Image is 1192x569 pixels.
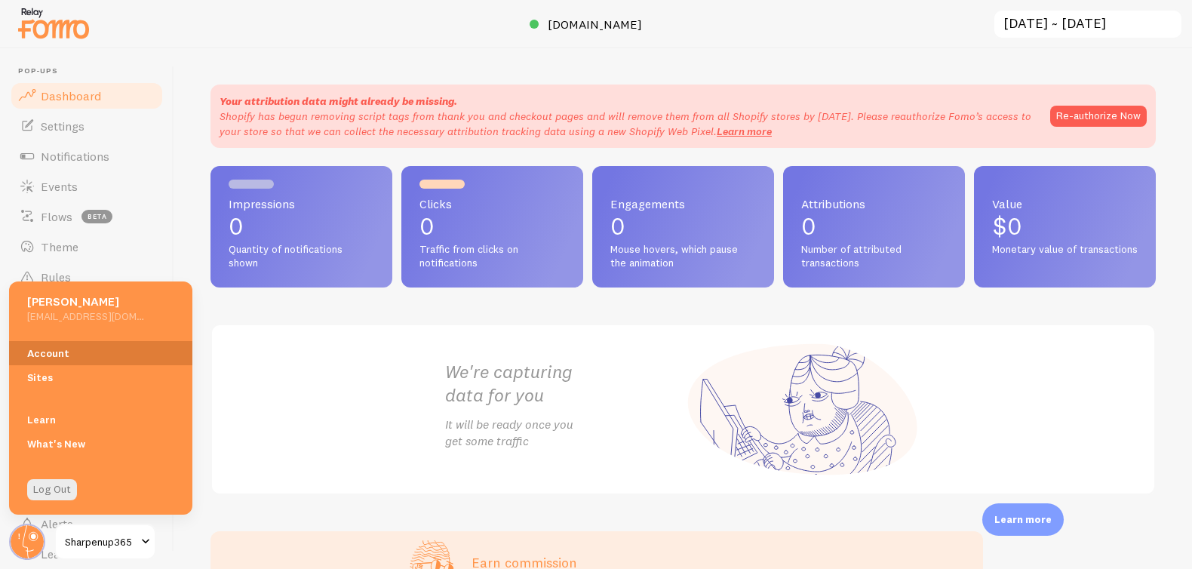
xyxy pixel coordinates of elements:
[9,432,192,456] a: What's New
[81,210,112,223] span: beta
[982,503,1064,536] div: Learn more
[41,118,84,134] span: Settings
[992,198,1138,210] span: Value
[717,125,772,138] a: Learn more
[229,243,374,269] span: Quantity of notifications shown
[445,416,684,451] p: It will be ready once you get some traffic
[419,198,565,210] span: Clicks
[801,243,947,269] span: Number of attributed transactions
[27,479,77,500] a: Log Out
[41,88,101,103] span: Dashboard
[9,365,192,389] a: Sites
[801,214,947,238] p: 0
[41,179,78,194] span: Events
[9,141,164,171] a: Notifications
[220,94,457,108] strong: Your attribution data might already be missing.
[41,209,72,224] span: Flows
[27,294,144,309] h5: [PERSON_NAME]
[54,524,156,560] a: Sharpenup365
[18,66,164,76] span: Pop-ups
[445,360,684,407] h2: We're capturing data for you
[419,243,565,269] span: Traffic from clicks on notifications
[41,239,78,254] span: Theme
[801,198,947,210] span: Attributions
[41,149,109,164] span: Notifications
[27,309,144,323] h5: [EMAIL_ADDRESS][DOMAIN_NAME]
[610,214,756,238] p: 0
[220,109,1035,139] p: Shopify has begun removing script tags from thank you and checkout pages and will remove them fro...
[229,214,374,238] p: 0
[610,198,756,210] span: Engagements
[9,111,164,141] a: Settings
[9,81,164,111] a: Dashboard
[229,198,374,210] span: Impressions
[992,211,1022,241] span: $0
[9,201,164,232] a: Flows beta
[992,243,1138,257] span: Monetary value of transactions
[9,341,192,365] a: Account
[610,243,756,269] span: Mouse hovers, which pause the animation
[65,533,137,551] span: Sharpenup365
[9,262,164,292] a: Rules
[41,269,71,284] span: Rules
[41,516,73,531] span: Alerts
[9,408,192,432] a: Learn
[9,232,164,262] a: Theme
[1050,106,1147,127] button: Re-authorize Now
[994,512,1052,527] p: Learn more
[16,4,91,42] img: fomo-relay-logo-orange.svg
[419,214,565,238] p: 0
[9,171,164,201] a: Events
